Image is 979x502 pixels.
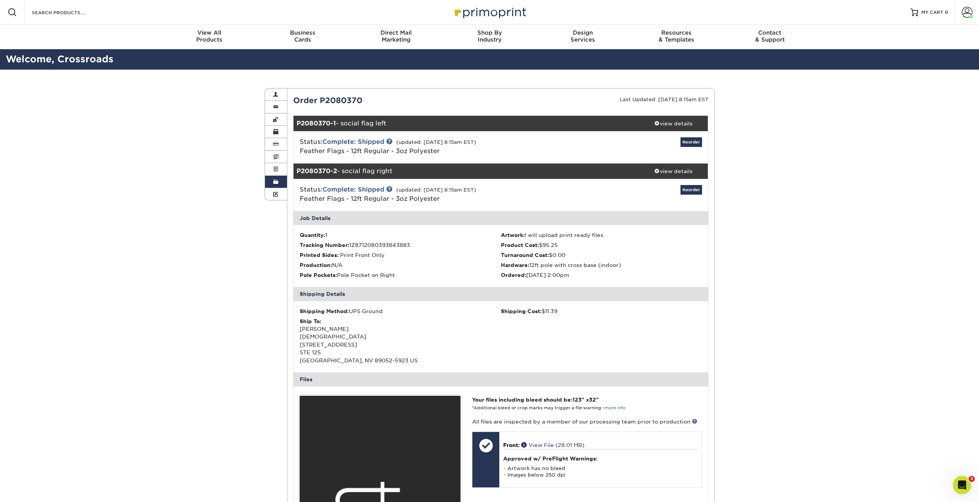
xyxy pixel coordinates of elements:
[630,29,723,43] div: & Templates
[300,261,501,269] li: N/A
[300,242,349,248] strong: Tracking Number:
[2,479,65,499] iframe: Google Customer Reviews
[163,25,256,49] a: View AllProducts
[300,147,440,155] a: Feather Flags - 12ft Regular - 3oz Polyester
[503,472,697,478] li: Images below 250 dpi
[349,242,410,248] span: 1Z8712080393843883
[680,185,702,195] a: Reorder
[723,29,817,43] div: & Support
[501,272,526,278] strong: Ordered:
[300,307,501,315] div: UPS Ground
[163,29,256,36] span: View All
[163,29,256,43] div: Products
[297,120,336,127] strong: P2080370-1
[300,232,325,238] strong: Quantity:
[501,252,549,258] strong: Turnaround Cost:
[501,232,525,238] strong: Artwork:
[256,29,349,43] div: Cards
[723,25,817,49] a: Contact& Support
[300,318,321,324] strong: Ship To:
[969,476,975,482] span: 3
[620,97,709,102] small: Last Updated: [DATE] 8:15am EST
[639,163,708,179] a: view details
[349,29,443,43] div: Marketing
[503,442,520,448] span: Front:
[680,137,702,147] a: Reorder
[639,167,708,175] div: view details
[443,25,536,49] a: Shop ByIndustry
[945,10,948,15] span: 0
[349,25,443,49] a: Direct MailMarketing
[953,476,971,494] iframe: Intercom live chat
[300,195,440,202] a: Feather Flags - 12ft Regular - 3oz Polyester
[322,186,384,193] a: Complete: Shipped
[300,262,332,268] strong: Production:
[501,261,702,269] li: 12ft pole with cross base (indoor)
[349,29,443,36] span: Direct Mail
[501,241,702,249] li: $95.25
[501,251,702,259] li: $0.00
[472,397,599,403] strong: Your files including bleed should be: " x "
[501,308,542,314] strong: Shipping Cost:
[501,231,702,239] li: I will upload print ready files.
[396,139,476,145] small: (updated: [DATE] 8:15am EST)
[501,242,539,248] strong: Product Cost:
[503,465,697,472] li: Artwork has no bleed
[630,25,723,49] a: Resources& Templates
[723,29,817,36] span: Contact
[503,455,697,462] h4: Approved w/ PreFlight Warnings:
[294,372,708,386] div: Files
[639,116,708,131] a: view details
[443,29,536,43] div: Industry
[472,418,702,425] p: All files are inspected by a member of our processing team prior to production.
[340,252,385,258] span: Print Front Only
[287,95,501,106] div: Order P2080370
[443,29,536,36] span: Shop By
[536,29,630,43] div: Services
[294,287,708,301] div: Shipping Details
[300,252,339,258] strong: Printed Sides:
[572,397,582,403] span: 123
[322,138,384,145] a: Complete: Shipped
[521,442,584,448] a: View File (28.01 MB)
[536,29,630,36] span: Design
[300,271,501,279] li: Pole Pocket on Right
[451,4,528,20] img: Primoprint
[294,116,639,131] div: - social flag left
[300,317,501,364] div: [PERSON_NAME] [DEMOGRAPHIC_DATA] [STREET_ADDRESS] STE 125 [GEOGRAPHIC_DATA], NV 89052-5923 US
[294,137,570,156] div: Status:
[297,167,337,175] strong: P2080370-2
[639,120,708,127] div: view details
[396,187,476,193] small: (updated: [DATE] 8:15am EST)
[921,9,943,16] span: MY CART
[605,405,625,410] a: more info
[294,185,570,203] div: Status:
[31,8,106,17] input: SEARCH PRODUCTS.....
[536,25,630,49] a: DesignServices
[256,25,349,49] a: BusinessCards
[300,308,349,314] strong: Shipping Method:
[501,262,529,268] strong: Hardware:
[501,307,702,315] div: $11.39
[300,231,501,239] li: 1
[472,405,625,410] small: *Additional bleed or crop marks may trigger a file warning –
[294,211,708,225] div: Job Details
[589,397,596,403] span: 32
[630,29,723,36] span: Resources
[256,29,349,36] span: Business
[300,272,337,278] strong: Pole Pockets:
[294,163,639,179] div: - social flag right
[501,271,702,279] li: [DATE] 2:00pm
